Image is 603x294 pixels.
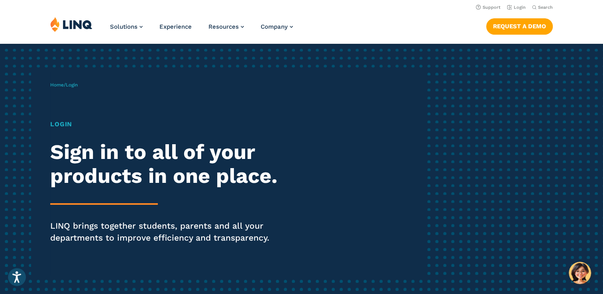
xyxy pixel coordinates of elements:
[486,17,553,34] nav: Button Navigation
[569,262,591,284] button: Hello, have a question? Let’s chat.
[538,5,553,10] span: Search
[110,17,293,43] nav: Primary Navigation
[50,140,283,188] h2: Sign in to all of your products in one place.
[110,23,143,30] a: Solutions
[50,120,283,129] h1: Login
[476,5,501,10] a: Support
[507,5,526,10] a: Login
[208,23,239,30] span: Resources
[50,82,64,88] a: Home
[110,23,137,30] span: Solutions
[50,220,283,244] p: LINQ brings together students, parents and all your departments to improve efficiency and transpa...
[50,17,92,32] img: LINQ | K‑12 Software
[50,82,78,88] span: /
[159,23,192,30] a: Experience
[208,23,244,30] a: Resources
[66,82,78,88] span: Login
[261,23,288,30] span: Company
[532,4,553,10] button: Open Search Bar
[261,23,293,30] a: Company
[486,18,553,34] a: Request a Demo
